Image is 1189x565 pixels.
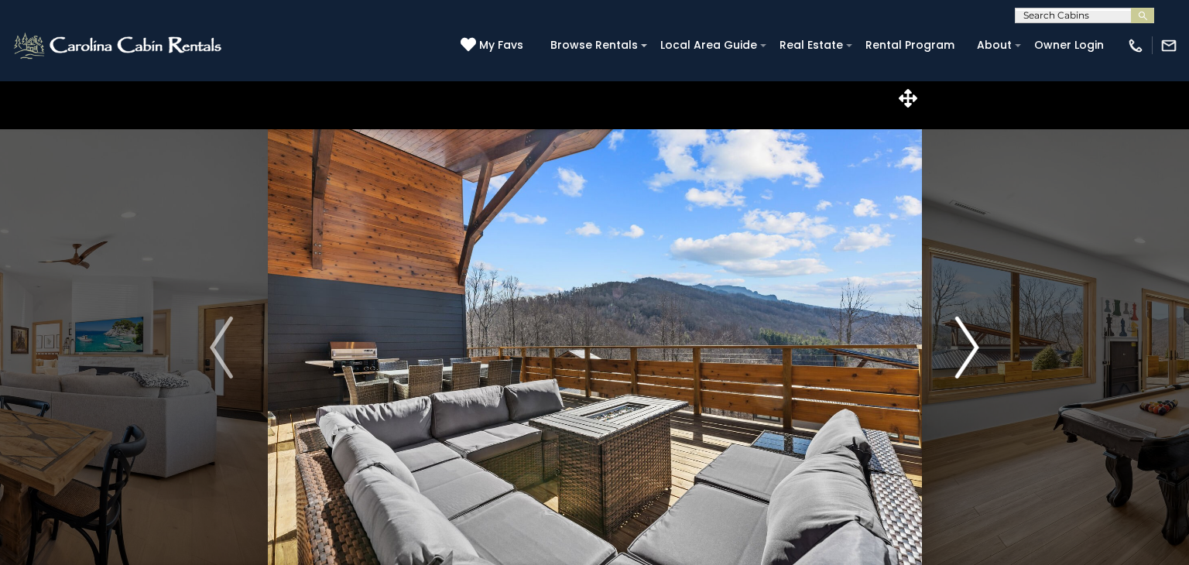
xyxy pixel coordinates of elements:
[772,33,851,57] a: Real Estate
[653,33,765,57] a: Local Area Guide
[461,37,527,54] a: My Favs
[1026,33,1112,57] a: Owner Login
[210,317,233,378] img: arrow
[479,37,523,53] span: My Favs
[858,33,962,57] a: Rental Program
[1160,37,1177,54] img: mail-regular-white.png
[12,30,226,61] img: White-1-2.png
[1127,37,1144,54] img: phone-regular-white.png
[956,317,979,378] img: arrow
[969,33,1019,57] a: About
[543,33,646,57] a: Browse Rentals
